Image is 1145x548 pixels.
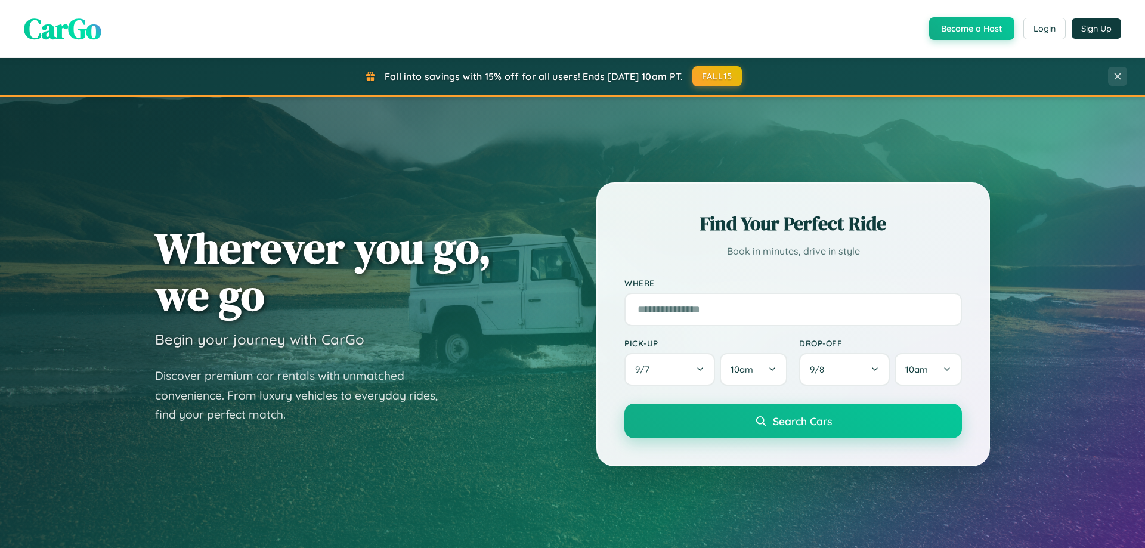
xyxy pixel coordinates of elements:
[773,414,832,428] span: Search Cars
[905,364,928,375] span: 10am
[624,404,962,438] button: Search Cars
[24,9,101,48] span: CarGo
[624,338,787,348] label: Pick-up
[385,70,683,82] span: Fall into savings with 15% off for all users! Ends [DATE] 10am PT.
[624,210,962,237] h2: Find Your Perfect Ride
[692,66,742,86] button: FALL15
[929,17,1014,40] button: Become a Host
[810,364,830,375] span: 9 / 8
[799,338,962,348] label: Drop-off
[731,364,753,375] span: 10am
[1023,18,1066,39] button: Login
[155,330,364,348] h3: Begin your journey with CarGo
[1072,18,1121,39] button: Sign Up
[895,353,962,386] button: 10am
[624,353,715,386] button: 9/7
[720,353,787,386] button: 10am
[635,364,655,375] span: 9 / 7
[624,243,962,260] p: Book in minutes, drive in style
[624,278,962,288] label: Where
[155,224,491,318] h1: Wherever you go, we go
[799,353,890,386] button: 9/8
[155,366,453,425] p: Discover premium car rentals with unmatched convenience. From luxury vehicles to everyday rides, ...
